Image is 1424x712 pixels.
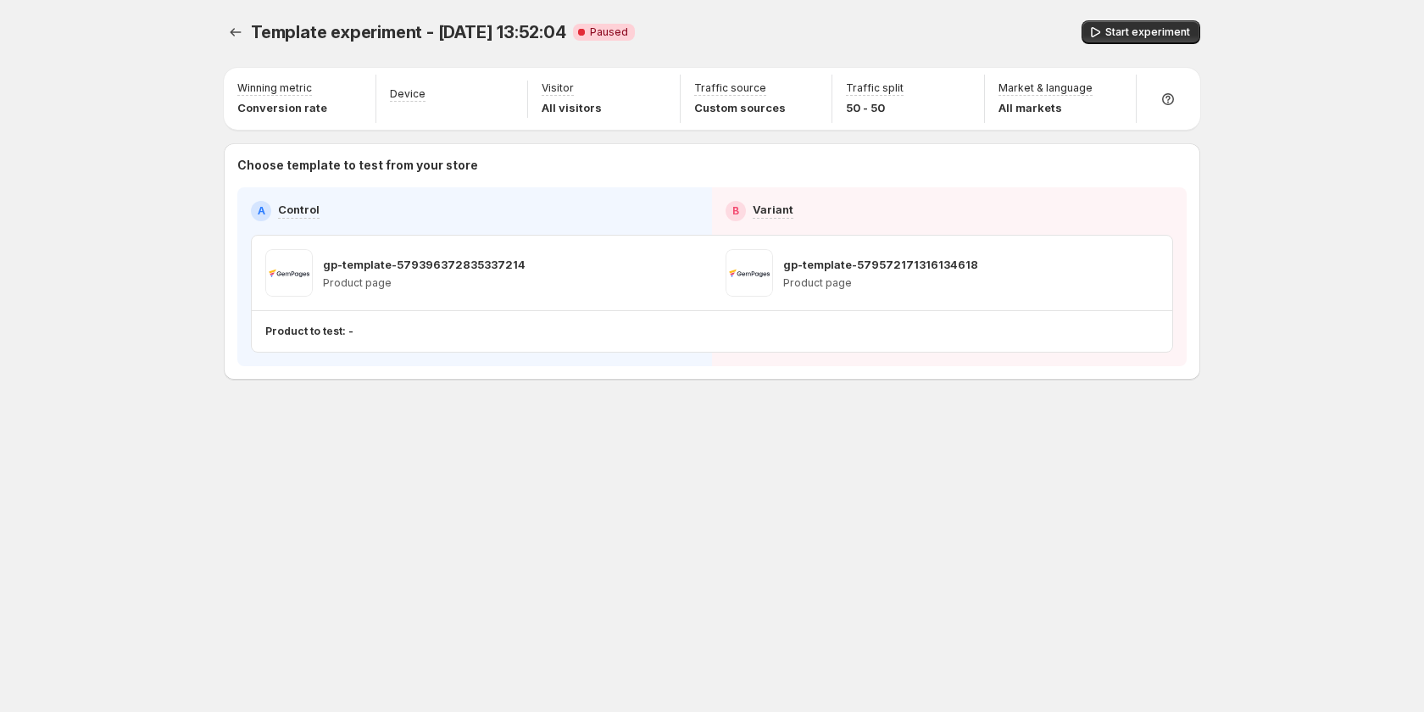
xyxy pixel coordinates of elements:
[265,249,313,297] img: gp-template-579396372835337214
[1082,20,1200,44] button: Start experiment
[265,325,353,338] p: Product to test: -
[237,99,327,116] p: Conversion rate
[542,99,602,116] p: All visitors
[278,201,320,218] p: Control
[1105,25,1190,39] span: Start experiment
[998,81,1093,95] p: Market & language
[323,256,526,273] p: gp-template-579396372835337214
[694,81,766,95] p: Traffic source
[237,81,312,95] p: Winning metric
[846,81,904,95] p: Traffic split
[694,99,786,116] p: Custom sources
[998,99,1093,116] p: All markets
[323,276,526,290] p: Product page
[237,157,1187,174] p: Choose template to test from your store
[783,256,978,273] p: gp-template-579572171316134618
[258,204,265,218] h2: A
[846,99,904,116] p: 50 - 50
[251,22,566,42] span: Template experiment - [DATE] 13:52:04
[753,201,793,218] p: Variant
[542,81,574,95] p: Visitor
[732,204,739,218] h2: B
[590,25,628,39] span: Paused
[390,87,426,101] p: Device
[224,20,248,44] button: Experiments
[726,249,773,297] img: gp-template-579572171316134618
[783,276,978,290] p: Product page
